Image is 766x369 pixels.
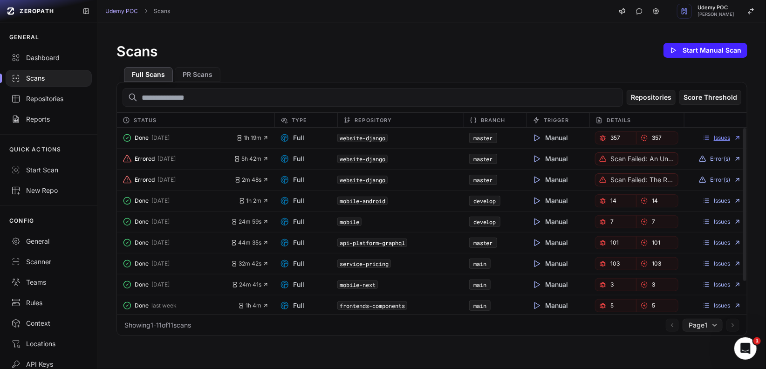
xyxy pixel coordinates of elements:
span: 7 [652,218,655,225]
button: 103 [595,257,636,270]
div: Teams [11,278,86,287]
button: Done [DATE] [123,215,231,228]
code: website-django [337,176,388,184]
button: 5h 42m [234,155,269,163]
span: Full [280,154,304,164]
div: API Keys [11,360,86,369]
svg: chevron right, [143,8,149,14]
span: 7 [610,218,614,225]
span: 3 [610,281,614,288]
a: Issues [703,302,741,309]
span: 5 [610,302,614,309]
a: master [473,134,493,142]
span: Details [607,115,631,126]
span: [DATE] [151,218,170,225]
span: 3 [652,281,655,288]
button: Errored [DATE] [123,173,234,186]
span: Full [280,280,304,289]
span: last week [151,302,177,309]
button: 24m 41s [232,281,269,288]
span: Trigger [544,115,569,126]
a: 7 [636,215,678,228]
span: Done [135,260,149,267]
span: Branch [481,115,506,126]
a: Issues [703,197,741,205]
div: Start Scan [11,165,86,175]
a: 14 [636,194,678,207]
button: 1h 2m [239,197,269,205]
code: mobile-next [337,280,378,289]
a: 5 [595,299,636,312]
p: Scan failed: The repository is too large for your paid plan. Contact support. [610,175,674,184]
a: 101 [636,236,678,249]
div: Scanner [11,257,86,266]
span: Full [280,196,304,205]
div: Rules [11,298,86,307]
span: [DATE] [151,281,170,288]
a: 3 [595,278,636,291]
span: 5 [652,302,655,309]
a: master [473,239,493,246]
span: 24m 59s [231,218,269,225]
span: Manual [532,301,568,310]
button: 357 [636,131,678,144]
a: Issues [703,260,741,267]
button: Repositories [627,90,676,105]
button: Scan failed: An unknown error occurred. We're investigating it. [595,152,678,165]
code: service-pricing [337,260,391,268]
span: 1 [753,337,761,345]
div: Reports [11,115,86,124]
span: Done [135,218,149,225]
code: mobile-android [337,197,388,205]
span: 103 [652,260,661,267]
a: 3 [636,278,678,291]
button: Full Scans [124,67,173,82]
span: Manual [532,175,568,184]
a: Issues [703,281,741,288]
button: 2m 48s [234,176,269,184]
button: Done [DATE] [123,194,239,207]
button: 32m 42s [231,260,269,267]
span: Type [292,115,307,126]
a: develop [473,197,496,205]
a: master [473,176,493,184]
button: 1h 4m [238,302,269,309]
button: 103 [636,257,678,270]
button: Done [DATE] [123,257,231,270]
span: 357 [652,134,662,142]
span: Errored [135,155,155,163]
span: Full [280,238,304,247]
button: Errored [DATE] [123,152,234,165]
span: Done [135,134,149,142]
button: Done [DATE] [123,236,231,249]
a: ZEROPATH [4,4,75,19]
p: QUICK ACTIONS [9,146,62,153]
button: 44m 35s [231,239,269,246]
a: main [473,260,486,267]
a: 7 [595,215,636,228]
code: website-django [337,134,388,142]
span: 101 [652,239,660,246]
a: 357 [595,131,636,144]
span: Done [135,302,149,309]
span: Manual [532,196,568,205]
span: Manual [532,217,568,226]
span: Manual [532,259,568,268]
div: Locations [11,339,86,348]
nav: breadcrumb [105,7,170,15]
span: Full [280,301,304,310]
div: Showing 1 - 11 of 11 scans [124,321,191,330]
button: Scan failed: The repository is too large for your paid plan. Contact support. [595,173,678,186]
div: Repositories [11,94,86,103]
span: 101 [610,239,619,246]
button: 101 [595,236,636,249]
button: 14 [595,194,636,207]
span: Full [280,175,304,184]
